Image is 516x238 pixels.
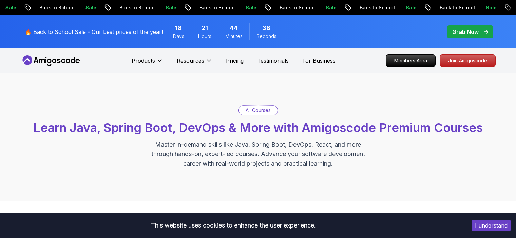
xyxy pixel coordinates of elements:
p: Back to School [353,4,399,11]
span: 18 Days [175,23,182,33]
p: All Courses [246,107,271,114]
p: Resources [177,57,204,65]
p: Master in-demand skills like Java, Spring Boot, DevOps, React, and more through hands-on, expert-... [144,140,372,168]
p: 🔥 Back to School Sale - Our best prices of the year! [25,28,163,36]
p: Back to School [193,4,239,11]
a: Pricing [226,57,244,65]
span: Learn Java, Spring Boot, DevOps & More with Amigoscode Premium Courses [33,120,483,135]
span: 44 Minutes [230,23,238,33]
p: Members Area [386,55,435,67]
a: Testimonials [257,57,289,65]
p: Sale [239,4,261,11]
button: Resources [177,57,212,70]
p: Back to School [433,4,479,11]
button: Products [132,57,163,70]
span: Seconds [256,33,276,40]
p: Back to School [33,4,79,11]
p: Back to School [113,4,159,11]
p: Sale [479,4,501,11]
a: Members Area [386,54,436,67]
p: Sale [399,4,421,11]
div: This website uses cookies to enhance the user experience. [5,218,461,233]
a: For Business [302,57,336,65]
span: 38 Seconds [262,23,270,33]
p: Back to School [273,4,319,11]
p: Sale [79,4,101,11]
p: Grab Now [452,28,479,36]
p: Join Amigoscode [440,55,495,67]
span: 21 Hours [202,23,208,33]
button: Accept cookies [472,220,511,231]
span: Minutes [225,33,243,40]
p: Products [132,57,155,65]
span: Hours [198,33,211,40]
p: Sale [159,4,181,11]
p: Sale [319,4,341,11]
a: Join Amigoscode [440,54,496,67]
span: Days [173,33,184,40]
